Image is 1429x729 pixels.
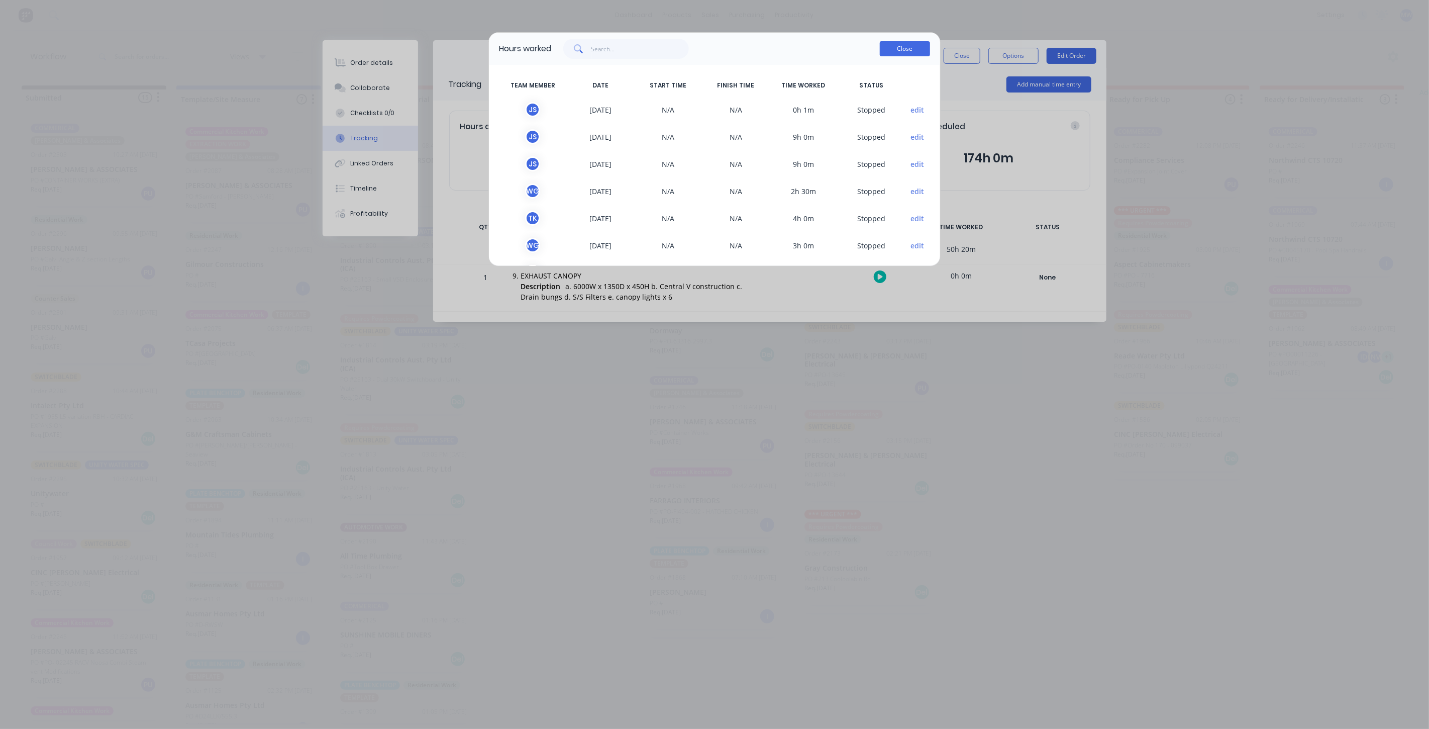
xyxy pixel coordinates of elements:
span: [DATE] [567,156,635,171]
span: S topped [837,102,905,117]
span: FINISH TIME [702,81,770,90]
span: [DATE] [567,265,635,280]
span: 2h 30m [770,184,838,199]
div: T K [525,211,540,226]
div: J S [525,265,540,280]
span: [DATE] [567,184,635,199]
span: 9h 0m [770,129,838,144]
span: START TIME [634,81,702,90]
span: N/A [634,156,702,171]
span: N/A [702,211,770,226]
span: N/A [702,129,770,144]
span: [DATE] [567,211,635,226]
span: TEAM MEMBER [499,81,567,90]
span: 4h 0m [770,211,838,226]
span: TIME WORKED [770,81,838,90]
span: N/A [702,156,770,171]
span: N/A [634,129,702,144]
span: N/A [634,184,702,199]
span: STATUS [837,81,905,90]
span: N/A [702,265,770,280]
div: Hours worked [499,43,551,55]
span: N/A [634,211,702,226]
button: edit [911,240,925,251]
button: edit [911,186,925,197]
button: Close [880,41,930,56]
span: S topped [837,184,905,199]
span: N/A [634,102,702,117]
input: Search... [591,39,689,59]
span: S topped [837,238,905,253]
div: J S [525,129,540,144]
span: N/A [702,238,770,253]
span: [DATE] [567,129,635,144]
span: S topped [837,129,905,144]
span: N/A [634,265,702,280]
button: edit [911,213,925,224]
span: S topped [837,156,905,171]
div: J S [525,156,540,171]
div: W G [525,184,540,199]
button: edit [911,105,925,115]
span: N/A [702,102,770,117]
div: J S [525,102,540,117]
span: [DATE] [567,238,635,253]
span: 9h 0m [770,156,838,171]
span: S topped [837,265,905,280]
span: 3h 0m [770,238,838,253]
span: DATE [567,81,635,90]
span: N/A [634,238,702,253]
div: W G [525,238,540,253]
button: edit [911,159,925,169]
span: S topped [837,211,905,226]
button: edit [911,132,925,142]
span: 9h 0m [770,265,838,280]
span: [DATE] [567,102,635,117]
span: 0h 1m [770,102,838,117]
span: N/A [702,184,770,199]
